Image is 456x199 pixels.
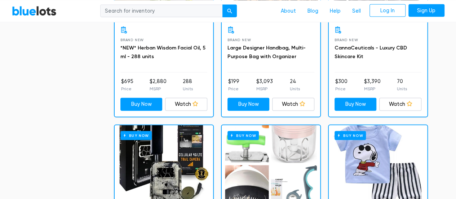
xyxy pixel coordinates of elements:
span: Brand New [120,38,144,42]
p: Units [397,86,407,92]
span: Brand New [227,38,251,42]
li: $3,093 [256,78,273,92]
a: Watch [379,98,421,111]
p: Units [290,86,300,92]
li: $3,390 [364,78,380,92]
li: 288 [183,78,193,92]
p: MSRP [256,86,273,92]
li: $2,880 [150,78,167,92]
h6: Buy Now [335,131,366,140]
p: Price [335,86,347,92]
input: Search for inventory [100,4,223,17]
a: Log In [369,4,406,17]
p: MSRP [150,86,167,92]
li: $199 [228,78,239,92]
span: Brand New [335,38,358,42]
a: Watch [272,98,314,111]
p: Price [228,86,239,92]
h6: Buy Now [227,131,259,140]
a: Buy Now [335,98,377,111]
a: Blog [302,4,324,18]
p: Units [183,86,193,92]
a: *NEW* Herban Wisdom Facial Oil, 5 ml - 288 units [120,45,205,60]
li: 24 [290,78,300,92]
li: $695 [121,78,133,92]
li: $300 [335,78,347,92]
a: Help [324,4,346,18]
a: Buy Now [227,98,270,111]
h6: Buy Now [120,131,152,140]
a: BlueLots [12,5,57,16]
a: Watch [165,98,207,111]
a: Large Designer Handbag, Multi-Purpose Bag with Organizer [227,45,306,60]
p: MSRP [364,86,380,92]
a: Buy Now [120,98,163,111]
p: Price [121,86,133,92]
a: About [275,4,302,18]
a: CannaCeuticals - Luxury CBD Skincare Kit [335,45,407,60]
li: 70 [397,78,407,92]
a: Sign Up [408,4,444,17]
a: Sell [346,4,367,18]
